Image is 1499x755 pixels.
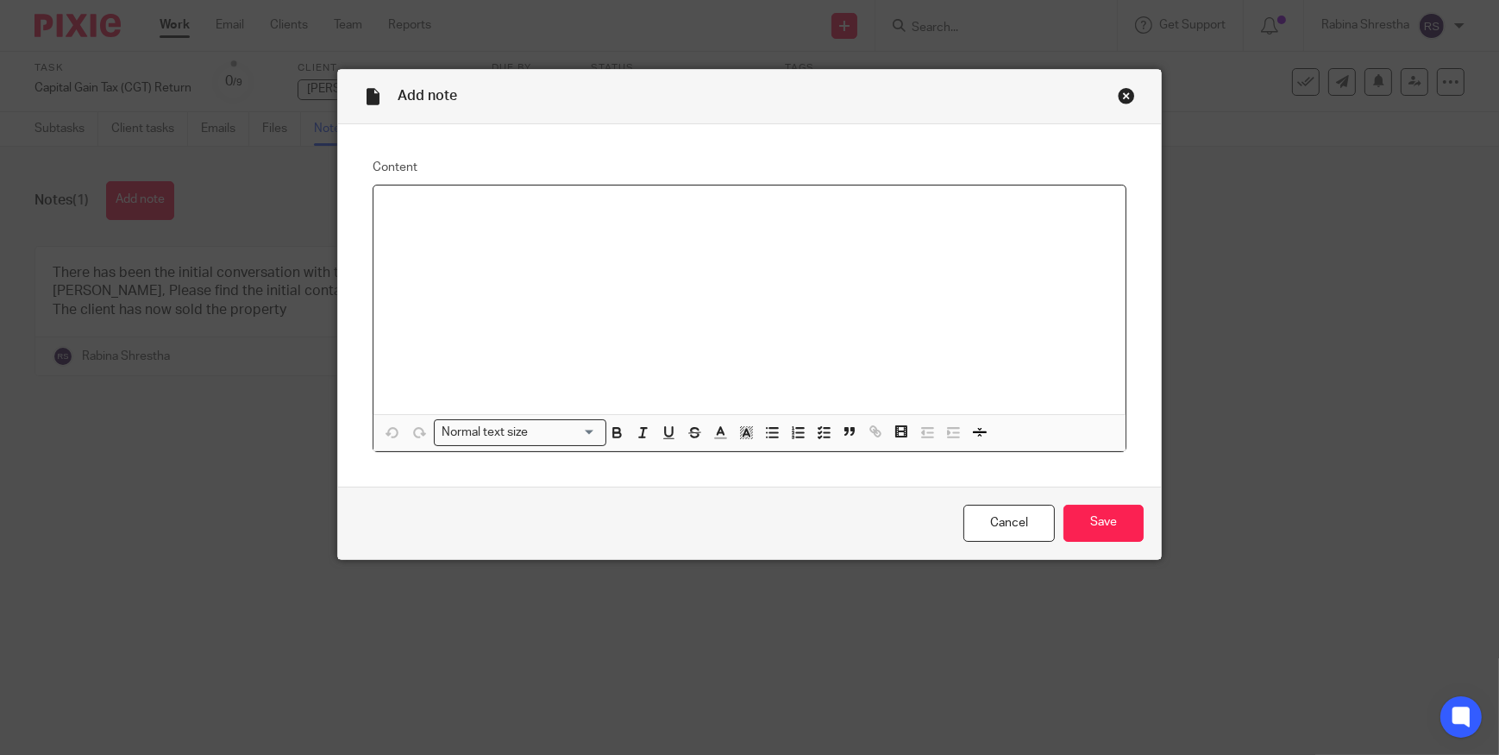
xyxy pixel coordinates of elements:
[438,424,532,442] span: Normal text size
[373,159,1126,176] label: Content
[534,424,596,442] input: Search for option
[398,89,457,103] span: Add note
[434,419,606,446] div: Search for option
[963,505,1055,542] a: Cancel
[1063,505,1144,542] input: Save
[1118,87,1135,104] div: Close this dialog window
